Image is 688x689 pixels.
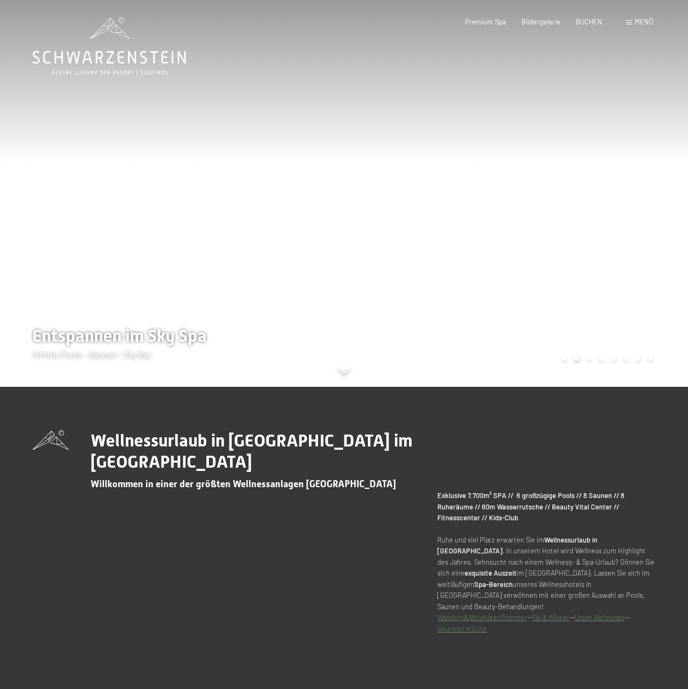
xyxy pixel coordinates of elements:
[465,17,506,26] a: Premium Spa
[464,569,517,577] strong: exquisite Auszeit
[576,17,602,26] a: BUCHEN
[574,356,579,361] div: Carousel Page 2 (Current Slide)
[575,613,625,622] a: Unser Aktivteam
[648,356,653,361] div: Carousel Page 8
[532,613,569,622] a: Ski & Winter
[474,580,513,589] strong: Spa-Bereich
[587,356,591,361] div: Carousel Page 3
[562,356,567,361] div: Carousel Page 1
[437,613,527,622] a: Wandern&AktivitätenSommer
[635,17,653,26] span: Menü
[437,490,655,634] p: Ruhe und viel Platz erwarten Sie im . In unserem Hotel wird Wellness zum Highlight des Jahres. Se...
[437,624,487,633] a: Gourmet-Küche
[611,356,616,361] div: Carousel Page 5
[521,17,560,26] a: Bildergalerie
[437,491,625,522] strong: Exklusive 7.700m² SPA // 6 großzügige Pools // 8 Saunen // 8 Ruheräume // 60m Wasserrutsche // Be...
[558,356,653,361] div: Carousel Pagination
[636,356,641,361] div: Carousel Page 7
[624,356,629,361] div: Carousel Page 6
[599,356,604,361] div: Carousel Page 4
[91,430,412,471] span: Wellnessurlaub in [GEOGRAPHIC_DATA] im [GEOGRAPHIC_DATA]
[91,479,396,489] span: Willkommen in einer der größten Wellnessanlagen [GEOGRAPHIC_DATA]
